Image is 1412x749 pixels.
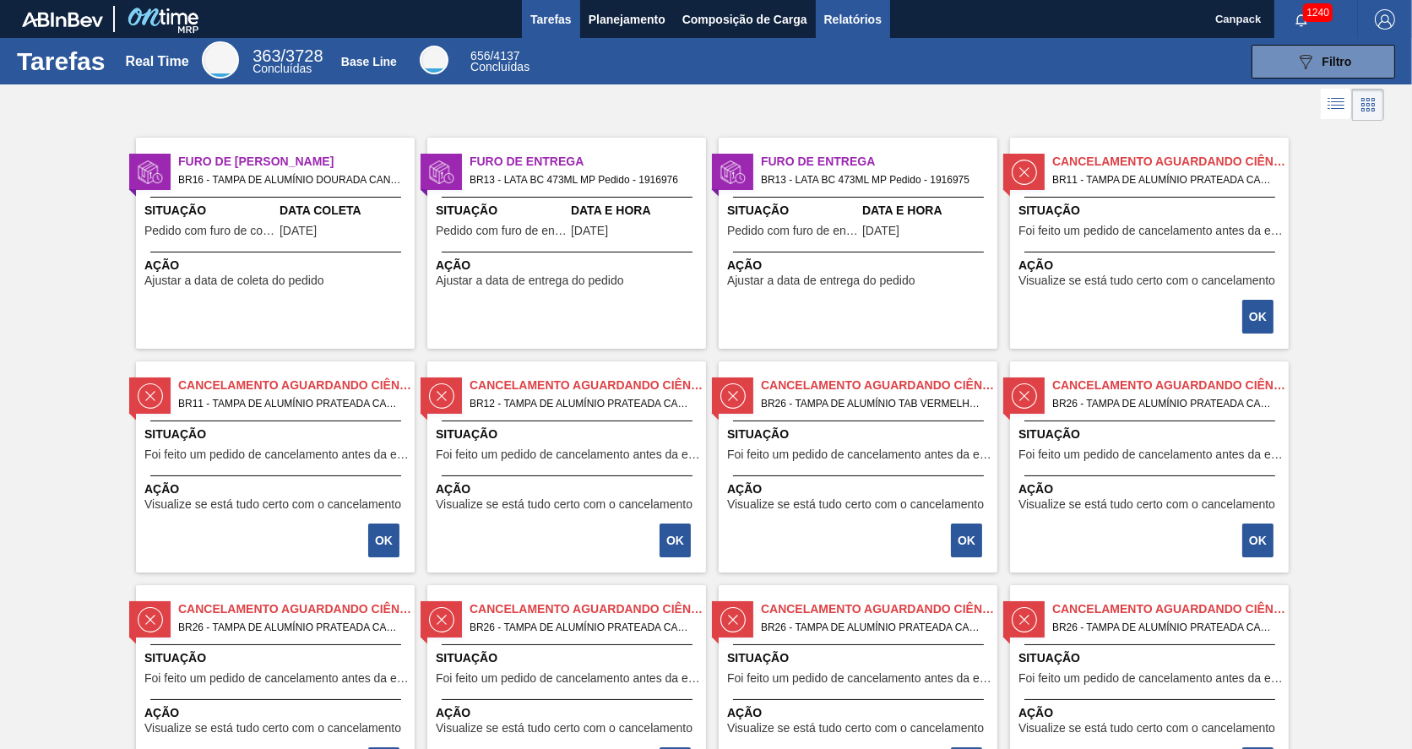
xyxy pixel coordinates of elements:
[1052,377,1289,394] span: Cancelamento aguardando ciência
[178,153,415,171] span: Furo de Coleta
[1018,274,1275,287] span: Visualize se está tudo certo com o cancelamento
[253,46,323,65] span: / 3728
[436,722,692,735] span: Visualize se está tudo certo com o cancelamento
[1052,153,1289,171] span: Cancelamento aguardando ciência
[1375,9,1395,30] img: Logout
[436,448,702,461] span: Foi feito um pedido de cancelamento antes da etapa de aguardando faturamento
[202,41,239,79] div: Real Time
[178,618,401,637] span: BR26 - TAMPA DE ALUMÍNIO PRATEADA CANPACK CDL Pedido - 665872
[1274,8,1328,31] button: Notificações
[661,522,692,559] div: Completar tarefa: 30194693
[720,607,746,632] img: status
[144,480,410,498] span: Ação
[470,49,519,62] span: / 4137
[429,607,454,632] img: status
[1244,298,1275,335] div: Completar tarefa: 30194637
[1018,672,1284,685] span: Foi feito um pedido de cancelamento antes da etapa de aguardando faturamento
[589,9,665,30] span: Planejamento
[727,257,993,274] span: Ação
[1252,45,1395,79] button: Filtro
[280,202,410,220] span: Data Coleta
[178,377,415,394] span: Cancelamento aguardando ciência
[470,377,706,394] span: Cancelamento aguardando ciência
[420,46,448,74] div: Base Line
[436,480,702,498] span: Ação
[1018,480,1284,498] span: Ação
[144,498,401,511] span: Visualize se está tudo certo com o cancelamento
[17,52,106,71] h1: Tarefas
[727,202,858,220] span: Situação
[953,522,984,559] div: Completar tarefa: 30194694
[144,225,275,237] span: Pedido com furo de coleta
[144,257,410,274] span: Ação
[138,383,163,409] img: status
[144,274,324,287] span: Ajustar a data de coleta do pedido
[761,377,997,394] span: Cancelamento aguardando ciência
[1242,524,1274,557] button: OK
[1052,600,1289,618] span: Cancelamento aguardando ciência
[1018,257,1284,274] span: Ação
[727,672,993,685] span: Foi feito um pedido de cancelamento antes da etapa de aguardando faturamento
[178,394,401,413] span: BR11 - TAMPA DE ALUMÍNIO PRATEADA CANPACK CDL Pedido - 607198
[1018,426,1284,443] span: Situação
[470,51,529,73] div: Base Line
[761,171,984,189] span: BR13 - LATA BC 473ML MP Pedido - 1916975
[253,46,280,65] span: 363
[436,257,702,274] span: Ação
[1244,522,1275,559] div: Completar tarefa: 30194907
[470,60,529,73] span: Concluídas
[571,225,608,237] span: 31/03/2025,
[370,522,401,559] div: Completar tarefa: 30194638
[727,704,993,722] span: Ação
[280,225,317,237] span: 25/09/2025
[429,160,454,185] img: status
[22,12,103,27] img: TNhmsLtSVTkK8tSr43FrP2fwEKptu5GPRR3wAAAABJRU5ErkJggg==
[727,498,984,511] span: Visualize se está tudo certo com o cancelamento
[1012,607,1037,632] img: status
[470,171,692,189] span: BR13 - LATA BC 473ML MP Pedido - 1916976
[720,383,746,409] img: status
[253,62,312,75] span: Concluídas
[660,524,691,557] button: OK
[761,394,984,413] span: BR26 - TAMPA DE ALUMÍNIO TAB VERMELHO CANPACK CDL Pedido - 631791
[144,672,410,685] span: Foi feito um pedido de cancelamento antes da etapa de aguardando faturamento
[951,524,982,557] button: OK
[1018,498,1275,511] span: Visualize se está tudo certo com o cancelamento
[1242,300,1274,334] button: OK
[144,649,410,667] span: Situação
[368,524,399,557] button: OK
[1052,618,1275,637] span: BR26 - TAMPA DE ALUMÍNIO PRATEADA CANPACK CDL Pedido - 665875
[138,607,163,632] img: status
[1012,160,1037,185] img: status
[138,160,163,185] img: status
[761,153,997,171] span: Furo de Entrega
[144,426,410,443] span: Situação
[470,618,692,637] span: BR26 - TAMPA DE ALUMÍNIO PRATEADA CANPACK CDL Pedido - 665873
[727,426,993,443] span: Situação
[682,9,807,30] span: Composição de Carga
[727,649,993,667] span: Situação
[1018,649,1284,667] span: Situação
[1018,202,1284,220] span: Situação
[125,54,188,69] div: Real Time
[727,274,915,287] span: Ajustar a data de entrega do pedido
[761,600,997,618] span: Cancelamento aguardando ciência
[144,448,410,461] span: Foi feito um pedido de cancelamento antes da etapa de aguardando faturamento
[530,9,572,30] span: Tarefas
[862,225,899,237] span: 31/03/2025,
[727,722,984,735] span: Visualize se está tudo certo com o cancelamento
[1321,89,1352,121] div: Visão em Lista
[470,600,706,618] span: Cancelamento aguardando ciência
[436,225,567,237] span: Pedido com furo de entrega
[436,704,702,722] span: Ação
[436,672,702,685] span: Foi feito um pedido de cancelamento antes da etapa de aguardando faturamento
[470,153,706,171] span: Furo de Entrega
[144,722,401,735] span: Visualize se está tudo certo com o cancelamento
[761,618,984,637] span: BR26 - TAMPA DE ALUMÍNIO PRATEADA CANPACK CDL Pedido - 665874
[341,55,397,68] div: Base Line
[1018,225,1284,237] span: Foi feito um pedido de cancelamento antes da etapa de aguardando faturamento
[178,171,401,189] span: BR16 - TAMPA DE ALUMÍNIO DOURADA CANPACK CDL Pedido - 2039171
[436,498,692,511] span: Visualize se está tudo certo com o cancelamento
[436,202,567,220] span: Situação
[727,225,858,237] span: Pedido com furo de entrega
